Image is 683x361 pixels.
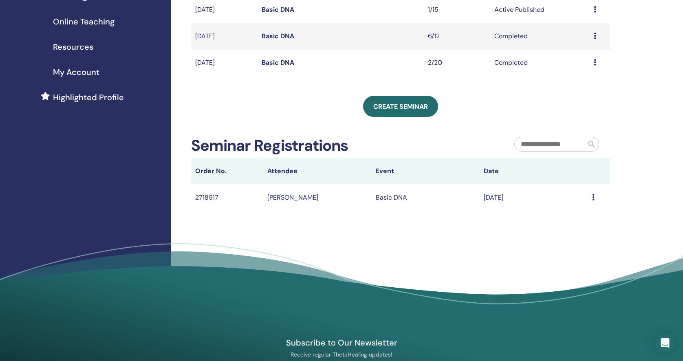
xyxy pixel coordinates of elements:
div: Open Intercom Messenger [655,333,675,353]
td: Basic DNA [372,184,480,211]
td: 2718917 [191,184,263,211]
th: Event [372,158,480,184]
a: Basic DNA [262,32,294,40]
h2: Seminar Registrations [191,136,348,155]
p: Receive regular ThetaHealing updates! [247,351,436,358]
td: [PERSON_NAME] [263,184,372,211]
a: Create seminar [363,96,438,117]
span: Online Teaching [53,15,115,28]
span: My Account [53,66,99,78]
a: Basic DNA [262,58,294,67]
th: Attendee [263,158,372,184]
td: 2/20 [424,50,490,76]
th: Order No. [191,158,263,184]
span: Resources [53,41,93,53]
a: Basic DNA [262,5,294,14]
h4: Subscribe to Our Newsletter [247,337,436,348]
td: Completed [490,50,590,76]
td: [DATE] [191,50,258,76]
span: Create seminar [373,102,428,111]
td: Completed [490,23,590,50]
span: Highlighted Profile [53,91,124,103]
td: [DATE] [191,23,258,50]
td: [DATE] [480,184,588,211]
td: 6/12 [424,23,490,50]
th: Date [480,158,588,184]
